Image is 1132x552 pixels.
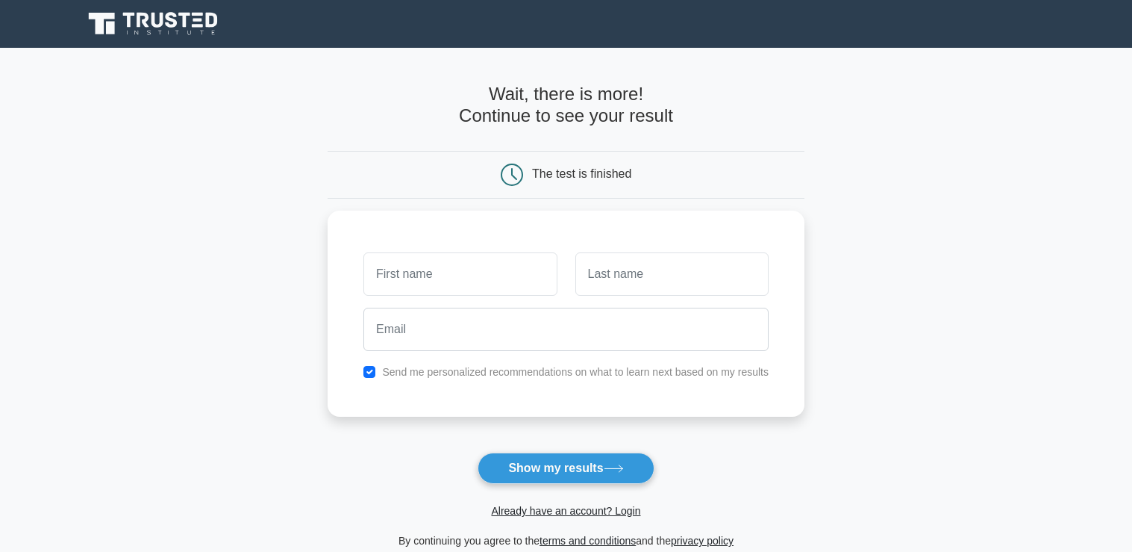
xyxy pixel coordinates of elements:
[540,535,636,547] a: terms and conditions
[532,167,631,180] div: The test is finished
[382,366,769,378] label: Send me personalized recommendations on what to learn next based on my results
[363,252,557,296] input: First name
[328,84,804,127] h4: Wait, there is more! Continue to see your result
[491,505,640,517] a: Already have an account? Login
[575,252,769,296] input: Last name
[671,535,734,547] a: privacy policy
[319,532,813,550] div: By continuing you agree to the and the
[363,308,769,351] input: Email
[478,453,654,484] button: Show my results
